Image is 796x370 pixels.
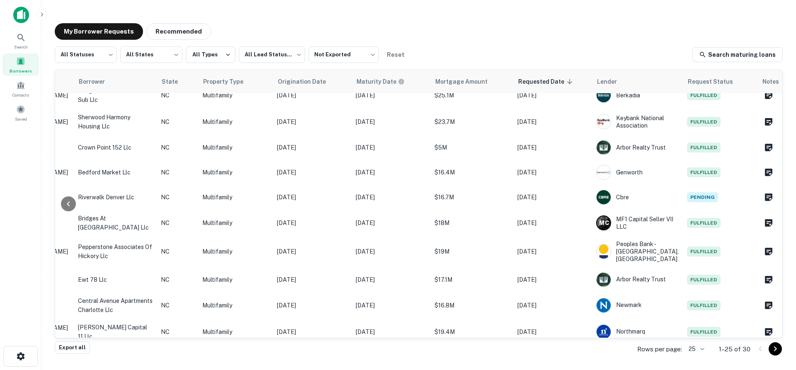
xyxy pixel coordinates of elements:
[517,168,588,177] p: [DATE]
[434,327,509,336] p: $19.4M
[10,68,32,74] span: Borrowers
[687,192,718,202] span: Pending
[356,301,426,310] p: [DATE]
[687,275,721,285] span: Fulfilled
[518,77,575,87] span: Requested Date
[161,218,194,227] p: NC
[78,143,153,152] p: crown point 152 llc
[2,102,39,124] a: Saved
[79,77,116,87] span: Borrower
[762,141,776,154] button: Create a note for this borrower request
[592,70,683,93] th: Lender
[161,117,194,126] p: NC
[596,165,679,180] div: Genworth
[517,91,588,100] p: [DATE]
[277,301,347,310] p: [DATE]
[755,304,796,343] iframe: Chat Widget
[517,275,588,284] p: [DATE]
[434,275,509,284] p: $17.1M
[202,168,269,177] p: Multifamily
[15,116,27,122] span: Saved
[78,242,153,261] p: pepperstone associates of hickory llc
[687,218,721,228] span: Fulfilled
[597,244,611,259] img: picture
[434,247,509,256] p: $19M
[161,193,194,202] p: NC
[78,113,153,131] p: sherwood harmony housing llc
[356,218,426,227] p: [DATE]
[161,143,194,152] p: NC
[162,77,189,87] span: State
[277,218,347,227] p: [DATE]
[202,143,269,152] p: Multifamily
[688,77,744,87] span: Request Status
[687,247,721,256] span: Fulfilled
[597,88,611,102] img: picture
[597,273,611,287] img: picture
[277,117,347,126] p: [DATE]
[356,143,426,152] p: [DATE]
[434,193,509,202] p: $16.7M
[434,117,509,126] p: $23.7M
[762,217,776,229] button: Create a note for this borrower request
[762,299,776,312] button: Create a note for this borrower request
[239,44,305,65] div: All Lead Statuses
[596,190,679,205] div: Cbre
[356,275,426,284] p: [DATE]
[597,77,628,87] span: Lender
[434,301,509,310] p: $16.8M
[687,327,721,337] span: Fulfilled
[357,77,415,86] span: Maturity dates displayed may be estimated. Please contact the lender for the most accurate maturi...
[762,191,776,203] button: Create a note for this borrower request
[55,23,143,40] button: My Borrower Requests
[146,23,211,40] button: Recommended
[74,70,157,93] th: Borrower
[596,88,679,103] div: Berkadia
[161,327,194,336] p: NC
[55,341,90,354] button: Export all
[161,91,194,100] p: NC
[687,300,721,310] span: Fulfilled
[277,168,347,177] p: [DATE]
[198,70,273,93] th: Property Type
[687,143,721,152] span: Fulfilled
[687,90,721,100] span: Fulfilled
[202,327,269,336] p: Multifamily
[277,143,347,152] p: [DATE]
[597,140,611,155] img: picture
[517,327,588,336] p: [DATE]
[356,193,426,202] p: [DATE]
[692,47,783,62] a: Search maturing loans
[203,77,254,87] span: Property Type
[435,77,498,87] span: Mortgage Amount
[687,167,721,177] span: Fulfilled
[161,301,194,310] p: NC
[596,298,679,313] div: Newmark
[517,117,588,126] p: [DATE]
[78,275,153,284] p: ewt 78 llc
[517,301,588,310] p: [DATE]
[517,143,588,152] p: [DATE]
[120,44,182,65] div: All States
[517,218,588,227] p: [DATE]
[434,91,509,100] p: $25.1M
[278,77,337,87] span: Origination Date
[357,77,396,86] h6: Maturity Date
[78,86,153,104] p: mimg clxxvii the junction sub llc
[202,91,269,100] p: Multifamily
[430,70,513,93] th: Mortgage Amount
[202,218,269,227] p: Multifamily
[596,114,679,129] div: Keybank National Association
[273,70,352,93] th: Origination Date
[637,344,682,354] p: Rows per page:
[356,327,426,336] p: [DATE]
[202,247,269,256] p: Multifamily
[356,91,426,100] p: [DATE]
[12,92,29,98] span: Contacts
[202,301,269,310] p: Multifamily
[757,70,784,93] th: Notes
[517,247,588,256] p: [DATE]
[2,29,39,52] a: Search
